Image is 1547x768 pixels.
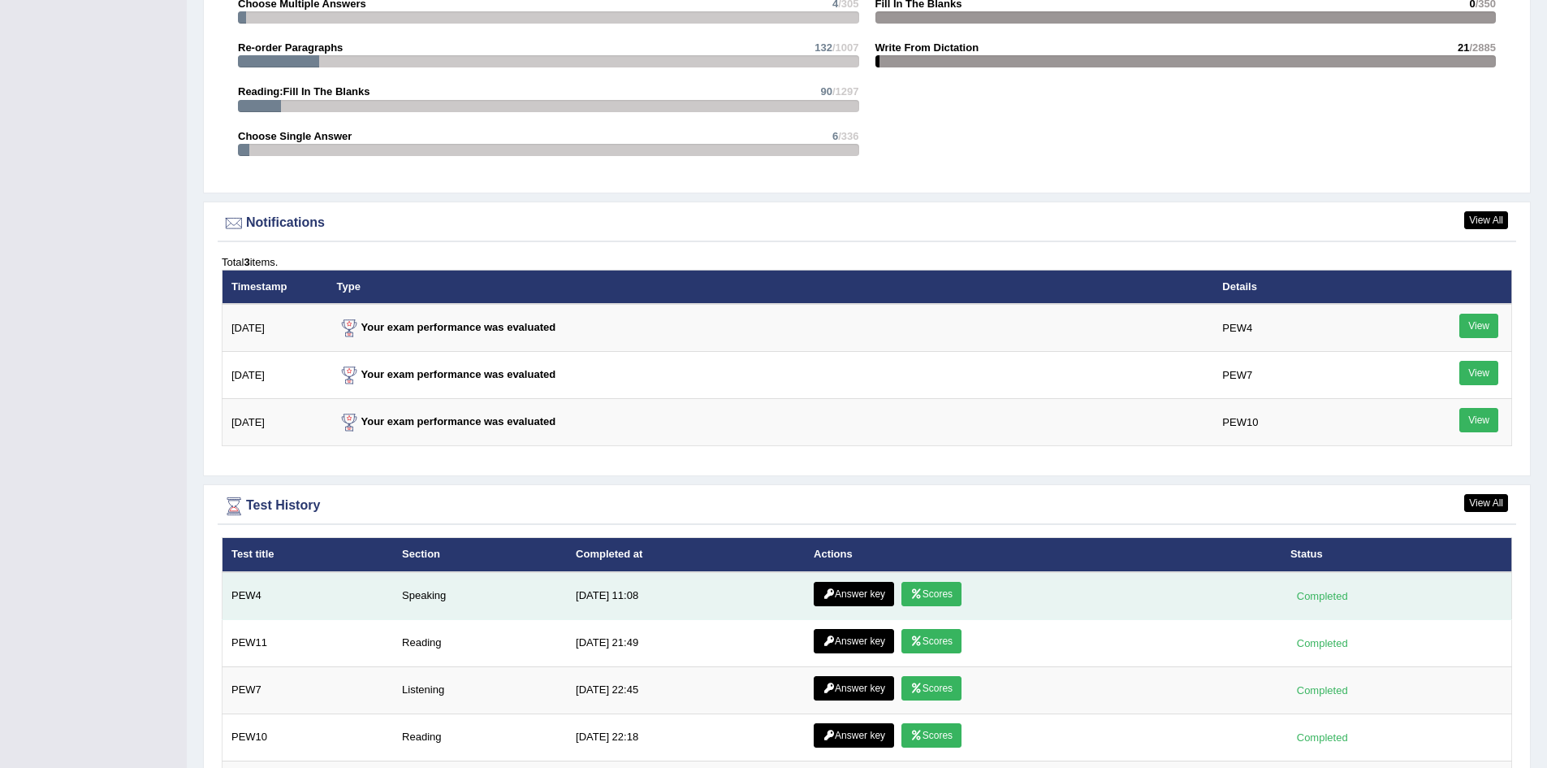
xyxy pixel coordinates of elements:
[567,619,805,666] td: [DATE] 21:49
[393,572,567,620] td: Speaking
[1464,494,1508,512] a: View All
[223,270,328,304] th: Timestamp
[820,85,832,98] span: 90
[875,41,979,54] strong: Write From Dictation
[1458,41,1469,54] span: 21
[1290,729,1354,746] div: Completed
[901,676,961,701] a: Scores
[222,254,1512,270] div: Total items.
[901,582,961,606] a: Scores
[222,494,1512,519] div: Test History
[393,619,567,666] td: Reading
[328,270,1214,304] th: Type
[244,256,249,268] b: 3
[393,666,567,714] td: Listening
[223,304,328,352] td: [DATE]
[567,572,805,620] td: [DATE] 11:08
[337,415,556,427] strong: Your exam performance was evaluated
[814,582,894,606] a: Answer key
[223,399,328,446] td: [DATE]
[901,629,961,653] a: Scores
[337,321,556,333] strong: Your exam performance was evaluated
[1281,538,1512,572] th: Status
[1213,304,1414,352] td: PEW4
[238,130,352,142] strong: Choose Single Answer
[238,41,343,54] strong: Re-order Paragraphs
[815,41,832,54] span: 132
[337,368,556,380] strong: Your exam performance was evaluated
[838,130,858,142] span: /336
[1469,41,1496,54] span: /2885
[222,211,1512,236] div: Notifications
[223,352,328,399] td: [DATE]
[1290,682,1354,699] div: Completed
[223,666,394,714] td: PEW7
[1459,361,1498,385] a: View
[393,538,567,572] th: Section
[1213,352,1414,399] td: PEW7
[393,714,567,761] td: Reading
[567,714,805,761] td: [DATE] 22:18
[832,130,838,142] span: 6
[1290,588,1354,605] div: Completed
[901,723,961,748] a: Scores
[223,572,394,620] td: PEW4
[223,714,394,761] td: PEW10
[1464,211,1508,229] a: View All
[805,538,1281,572] th: Actions
[238,85,370,98] strong: Reading:Fill In The Blanks
[832,85,859,98] span: /1297
[223,538,394,572] th: Test title
[567,666,805,714] td: [DATE] 22:45
[1290,635,1354,652] div: Completed
[1459,408,1498,432] a: View
[814,723,894,748] a: Answer key
[223,619,394,666] td: PEW11
[1459,314,1498,338] a: View
[1213,270,1414,304] th: Details
[1213,399,1414,446] td: PEW10
[814,629,894,653] a: Answer key
[832,41,859,54] span: /1007
[567,538,805,572] th: Completed at
[814,676,894,701] a: Answer key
